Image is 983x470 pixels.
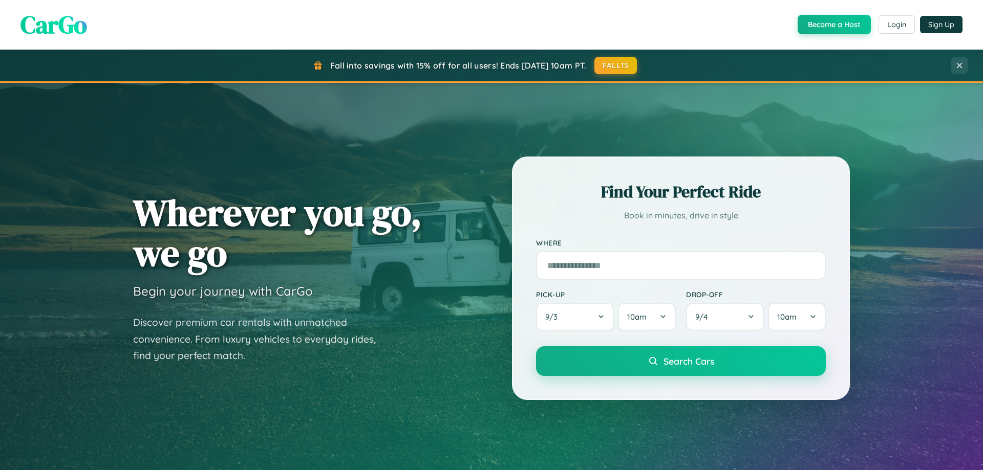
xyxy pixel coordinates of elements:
[686,303,764,331] button: 9/4
[536,208,826,223] p: Book in minutes, drive in style
[133,314,389,364] p: Discover premium car rentals with unmatched convenience. From luxury vehicles to everyday rides, ...
[798,15,871,34] button: Become a Host
[133,192,422,273] h1: Wherever you go, we go
[545,312,563,322] span: 9 / 3
[536,346,826,376] button: Search Cars
[879,15,915,34] button: Login
[20,8,87,41] span: CarGo
[536,290,676,299] label: Pick-up
[536,181,826,203] h2: Find Your Perfect Ride
[777,312,797,322] span: 10am
[920,16,963,33] button: Sign Up
[594,57,637,74] button: FALL15
[536,303,614,331] button: 9/3
[536,238,826,247] label: Where
[686,290,826,299] label: Drop-off
[618,303,676,331] button: 10am
[695,312,713,322] span: 9 / 4
[664,355,714,367] span: Search Cars
[133,283,313,299] h3: Begin your journey with CarGo
[627,312,647,322] span: 10am
[768,303,826,331] button: 10am
[330,60,587,71] span: Fall into savings with 15% off for all users! Ends [DATE] 10am PT.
